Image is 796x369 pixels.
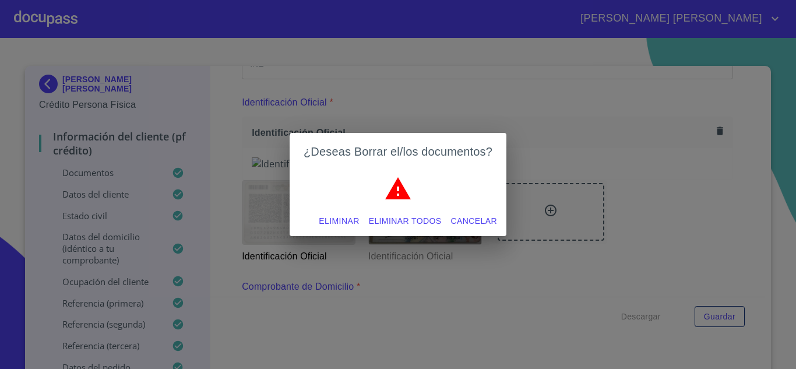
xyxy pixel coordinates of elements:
span: Cancelar [451,214,497,229]
h2: ¿Deseas Borrar el/los documentos? [304,142,492,161]
button: Eliminar todos [364,210,446,232]
button: Cancelar [446,210,502,232]
span: Eliminar todos [369,214,442,229]
button: Eliminar [314,210,364,232]
span: Eliminar [319,214,359,229]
